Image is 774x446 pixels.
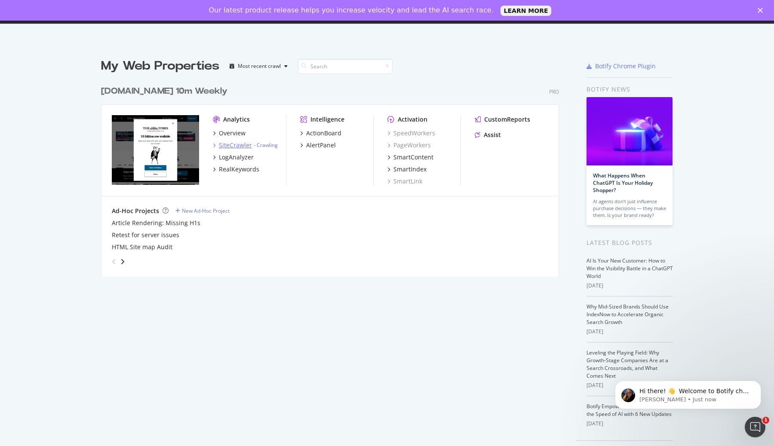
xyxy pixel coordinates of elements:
div: Pro [549,88,559,95]
div: Intelligence [310,115,344,124]
div: Ad-Hoc Projects [112,207,159,215]
div: SiteCrawler [219,141,252,150]
div: CustomReports [484,115,530,124]
div: SmartIndex [393,165,427,174]
div: ActionBoard [306,129,341,137]
a: Assist [475,131,501,139]
div: SmartContent [393,153,433,162]
a: AI Is Your New Customer: How to Win the Visibility Battle in a ChatGPT World [587,257,673,280]
div: angle-right [120,257,126,266]
div: RealKeywords [219,165,259,174]
a: SmartLink [387,177,422,186]
div: Our latest product release helps you increase velocity and lead the AI search race. [209,6,494,15]
a: LEARN MORE [501,6,552,16]
div: Activation [398,115,427,124]
a: Why Mid-Sized Brands Should Use IndexNow to Accelerate Organic Search Growth [587,303,669,326]
iframe: Intercom notifications message [602,363,774,423]
img: www.TheTimes.co.uk [112,115,199,185]
a: ActionBoard [300,129,341,137]
div: - [254,141,278,149]
img: What Happens When ChatGPT Is Your Holiday Shopper? [587,97,673,165]
a: HTML Site map Audit [112,243,172,251]
div: Botify Chrome Plugin [595,62,656,70]
a: Crawling [257,141,278,149]
div: AI agents don’t just influence purchase decisions — they make them. Is your brand ready? [593,198,666,219]
a: SmartIndex [387,165,427,174]
a: Overview [213,129,246,137]
a: PageWorkers [387,141,431,150]
a: Retest for server issues [112,231,179,239]
div: [DATE] [587,420,673,428]
a: Botify Chrome Plugin [587,62,656,70]
div: Latest Blog Posts [587,238,673,247]
a: CustomReports [475,115,530,124]
div: My Web Properties [101,58,219,75]
div: angle-left [108,255,120,269]
span: 1 [762,417,769,424]
a: What Happens When ChatGPT Is Your Holiday Shopper? [593,172,653,194]
a: RealKeywords [213,165,259,174]
a: Leveling the Playing Field: Why Growth-Stage Companies Are at a Search Crossroads, and What Comes... [587,349,668,379]
div: grid [101,75,566,277]
a: Article Rendering: Missing H1s [112,219,200,227]
a: SpeedWorkers [387,129,435,137]
div: [DATE] [587,382,673,389]
button: Most recent crawl [226,59,291,73]
input: Search [298,59,393,74]
a: New Ad-Hoc Project [175,207,230,214]
iframe: Intercom live chat [745,417,765,437]
a: [DOMAIN_NAME] 10m Weekly [101,85,231,98]
div: Assist [484,131,501,139]
a: SiteCrawler- Crawling [213,141,278,150]
div: Close [758,8,766,13]
div: LogAnalyzer [219,153,254,162]
div: AlertPanel [306,141,336,150]
div: [DATE] [587,328,673,336]
a: Botify Empowers Brands to Move at the Speed of AI with 6 New Updates [587,403,672,418]
div: [DOMAIN_NAME] 10m Weekly [101,85,227,98]
div: Analytics [223,115,250,124]
a: AlertPanel [300,141,336,150]
div: Most recent crawl [238,64,281,69]
a: SmartContent [387,153,433,162]
a: LogAnalyzer [213,153,254,162]
div: New Ad-Hoc Project [182,207,230,214]
div: [DATE] [587,282,673,290]
div: Botify news [587,85,673,94]
div: Overview [219,129,246,137]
